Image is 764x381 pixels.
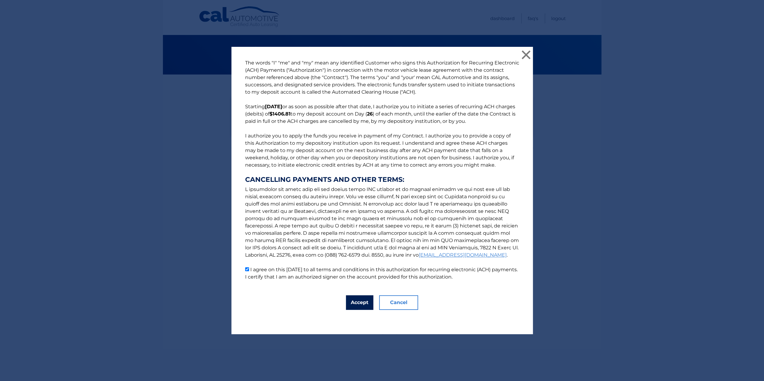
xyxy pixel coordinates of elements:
b: $1406.81 [269,111,290,117]
strong: CANCELLING PAYMENTS AND OTHER TERMS: [245,176,519,183]
p: The words "I" "me" and "my" mean any identified Customer who signs this Authorization for Recurri... [239,59,525,281]
a: [EMAIL_ADDRESS][DOMAIN_NAME] [419,252,507,258]
button: Accept [346,295,373,310]
button: × [520,49,532,61]
b: 26 [367,111,373,117]
label: I agree on this [DATE] to all terms and conditions in this authorization for recurring electronic... [245,267,518,280]
b: [DATE] [265,104,282,109]
button: Cancel [379,295,418,310]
